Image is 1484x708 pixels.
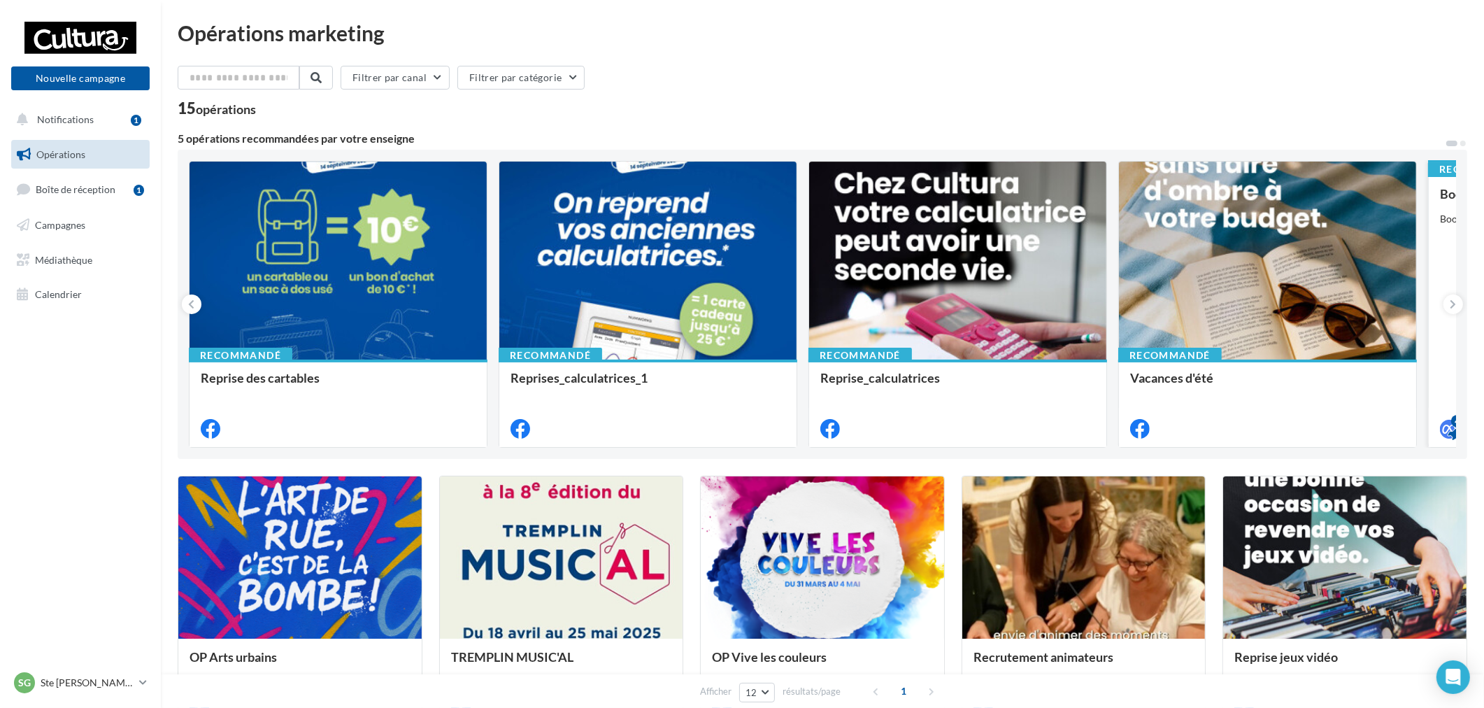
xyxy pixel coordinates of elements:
[178,133,1445,144] div: 5 opérations recommandées par votre enseigne
[820,371,1095,399] div: Reprise_calculatrices
[189,348,292,363] div: Recommandé
[11,66,150,90] button: Nouvelle campagne
[973,650,1194,678] div: Recrutement animateurs
[35,253,92,265] span: Médiathèque
[11,670,150,696] a: SG Ste [PERSON_NAME] des Bois
[134,185,144,196] div: 1
[8,140,152,169] a: Opérations
[8,280,152,309] a: Calendrier
[41,676,134,690] p: Ste [PERSON_NAME] des Bois
[190,650,411,678] div: OP Arts urbains
[131,115,141,126] div: 1
[18,676,31,690] span: SG
[37,113,94,125] span: Notifications
[892,680,915,702] span: 1
[1234,650,1455,678] div: Reprise jeux vidéo
[1451,415,1464,427] div: 4
[511,371,785,399] div: Reprises_calculatrices_1
[178,101,256,116] div: 15
[700,685,732,698] span: Afficher
[8,105,147,134] button: Notifications 1
[36,183,115,195] span: Boîte de réception
[8,246,152,275] a: Médiathèque
[36,148,85,160] span: Opérations
[341,66,450,90] button: Filtrer par canal
[178,22,1467,43] div: Opérations marketing
[35,219,85,231] span: Campagnes
[712,650,933,678] div: OP Vive les couleurs
[1436,660,1470,694] div: Open Intercom Messenger
[8,211,152,240] a: Campagnes
[783,685,841,698] span: résultats/page
[457,66,585,90] button: Filtrer par catégorie
[745,687,757,698] span: 12
[196,103,256,115] div: opérations
[35,288,82,300] span: Calendrier
[739,683,775,702] button: 12
[808,348,912,363] div: Recommandé
[1118,348,1222,363] div: Recommandé
[8,174,152,204] a: Boîte de réception1
[499,348,602,363] div: Recommandé
[1130,371,1405,399] div: Vacances d'été
[451,650,672,678] div: TREMPLIN MUSIC'AL
[201,371,476,399] div: Reprise des cartables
